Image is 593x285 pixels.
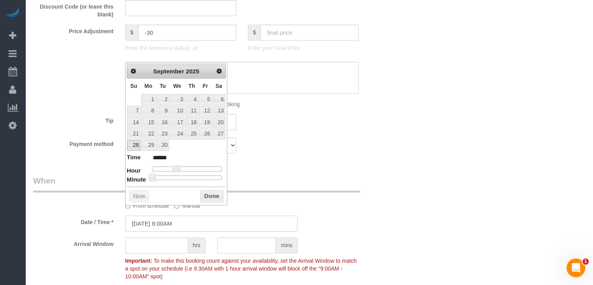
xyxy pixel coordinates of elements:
[5,8,20,19] img: Automaid Logo
[33,175,360,192] legend: When
[127,140,140,151] a: 28
[173,83,181,89] span: Wednesday
[156,94,169,105] a: 2
[174,203,179,208] input: Manual
[27,237,119,248] label: Arrival Window
[248,25,261,41] span: $
[212,117,225,128] a: 20
[185,106,198,116] a: 11
[185,128,198,139] a: 25
[199,128,211,139] a: 26
[248,44,359,52] p: Enter your Final Price
[203,83,208,89] span: Friday
[153,68,184,75] span: September
[170,128,185,139] a: 24
[127,175,146,185] dt: Minute
[127,166,141,176] dt: Hour
[199,94,211,105] a: 5
[214,66,225,77] a: Next
[125,258,357,280] span: To make this booking count against your availability, set the Arrival Window to match a spot on y...
[582,258,589,265] span: 1
[170,94,185,105] a: 3
[127,117,140,128] a: 14
[188,237,205,253] span: hrs
[199,106,211,116] a: 12
[199,117,211,128] a: 19
[200,190,223,203] button: Done
[27,137,119,148] label: Payment method
[156,117,169,128] a: 16
[130,68,136,74] span: Prev
[127,106,140,116] a: 7
[156,140,169,151] a: 30
[212,128,225,139] a: 27
[141,128,156,139] a: 22
[216,83,222,89] span: Saturday
[185,117,198,128] a: 18
[141,117,156,128] a: 15
[156,128,169,139] a: 23
[566,258,585,277] iframe: Intercom live chat
[170,106,185,116] a: 10
[127,128,140,139] a: 21
[260,25,359,41] input: final price
[27,114,119,125] label: Tip
[141,94,156,105] a: 1
[125,25,138,41] span: $
[129,190,149,203] button: Now
[188,83,195,89] span: Thursday
[185,94,198,105] a: 4
[212,94,225,105] a: 6
[127,153,141,163] dt: Time
[141,140,156,151] a: 29
[170,117,185,128] a: 17
[128,66,139,77] a: Prev
[276,237,297,253] span: mins
[27,25,119,35] label: Price Adjustment
[156,106,169,116] a: 9
[186,68,199,75] span: 2025
[125,44,236,52] p: Enter the Amount to Adjust, or
[27,216,119,226] label: Date / Time *
[145,83,152,89] span: Monday
[125,203,130,208] input: From schedule
[216,68,222,74] span: Next
[159,83,166,89] span: Tuesday
[212,106,225,116] a: 13
[130,83,137,89] span: Sunday
[141,106,156,116] a: 8
[125,258,152,264] strong: Important:
[125,216,297,232] input: MM/DD/YYYY HH:MM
